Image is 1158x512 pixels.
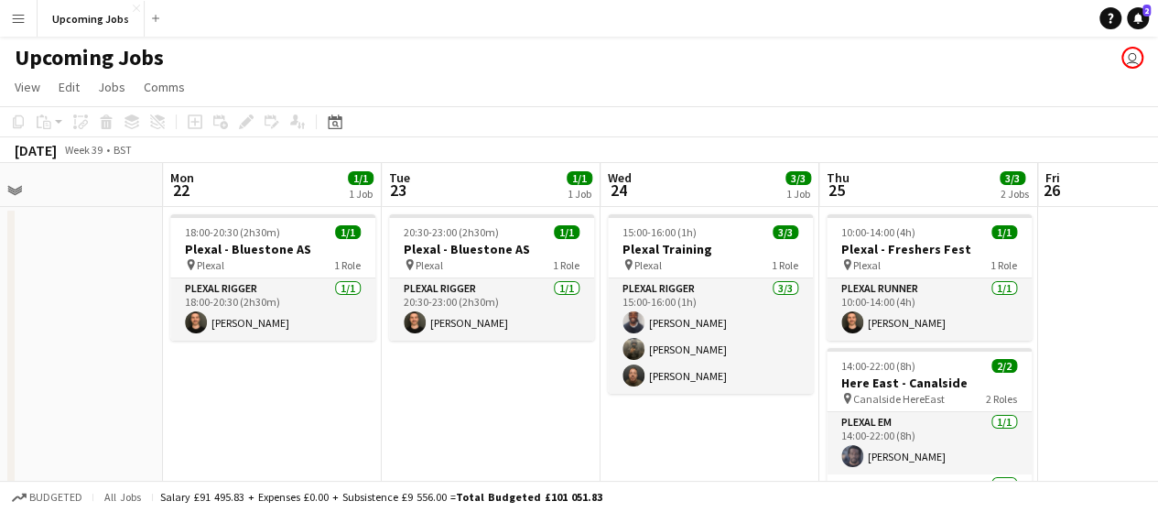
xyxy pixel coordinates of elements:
span: Budgeted [29,491,82,504]
span: Comms [144,79,185,95]
span: Edit [59,79,80,95]
a: Jobs [91,75,133,99]
a: 2 [1127,7,1149,29]
button: Budgeted [9,487,85,507]
span: Jobs [98,79,125,95]
div: BST [114,143,132,157]
h1: Upcoming Jobs [15,44,164,71]
span: All jobs [101,490,145,504]
div: Salary £91 495.83 + Expenses £0.00 + Subsistence £9 556.00 = [160,490,602,504]
span: Total Budgeted £101 051.83 [456,490,602,504]
span: View [15,79,40,95]
app-user-avatar: Amy Williamson [1121,47,1143,69]
button: Upcoming Jobs [38,1,145,37]
a: Edit [51,75,87,99]
span: Week 39 [60,143,106,157]
a: View [7,75,48,99]
a: Comms [136,75,192,99]
span: 2 [1142,5,1151,16]
div: [DATE] [15,141,57,159]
